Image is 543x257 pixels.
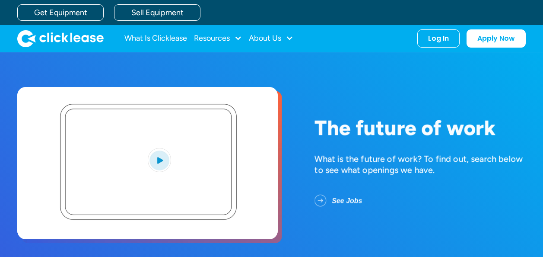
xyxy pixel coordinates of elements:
a: What Is Clicklease [124,30,187,47]
a: See Jobs [314,190,376,212]
div: About Us [249,30,293,47]
img: Blue play button logo on a light blue circular background [148,148,171,172]
h1: The future of work [314,116,528,139]
a: home [17,30,104,47]
a: Sell Equipment [114,4,200,21]
a: Apply Now [467,29,526,48]
img: Clicklease logo [17,30,104,47]
a: open lightbox [17,87,278,239]
div: Resources [194,30,242,47]
div: What is the future of work? To find out, search below to see what openings we have. [314,153,528,176]
a: Get Equipment [17,4,104,21]
div: Log In [428,34,449,43]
